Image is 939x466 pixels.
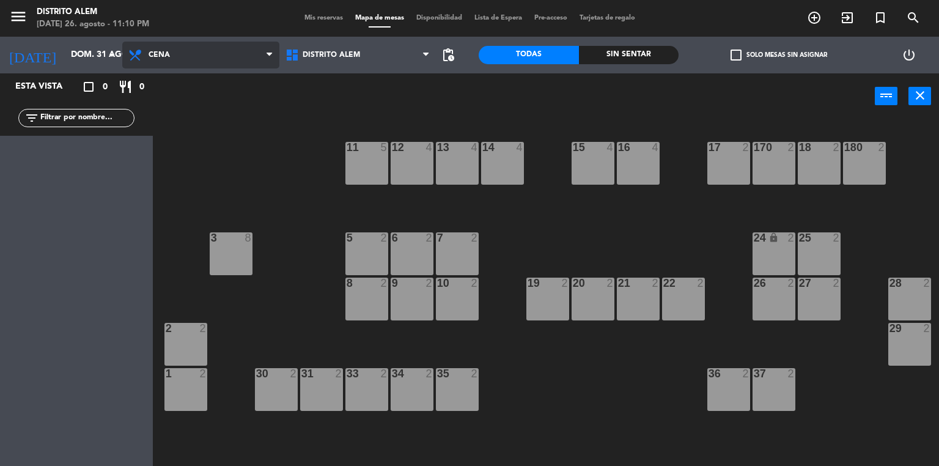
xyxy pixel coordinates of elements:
[607,278,614,289] div: 2
[698,278,705,289] div: 2
[528,15,573,21] span: Pre-acceso
[81,80,96,94] i: crop_square
[889,278,890,289] div: 28
[878,142,886,153] div: 2
[788,278,795,289] div: 2
[410,15,468,21] span: Disponibilidad
[381,142,388,153] div: 5
[833,142,841,153] div: 2
[437,278,438,289] div: 10
[426,232,433,243] div: 2
[37,6,149,18] div: Distrito Alem
[381,278,388,289] div: 2
[381,368,388,379] div: 2
[906,10,921,25] i: search
[149,51,170,59] span: Cena
[471,368,479,379] div: 2
[807,10,822,25] i: add_circle_outline
[381,232,388,243] div: 2
[437,368,438,379] div: 35
[652,142,660,153] div: 4
[479,46,579,64] div: Todas
[290,368,298,379] div: 2
[709,368,709,379] div: 36
[139,80,144,94] span: 0
[349,15,410,21] span: Mapa de mesas
[517,142,524,153] div: 4
[562,278,569,289] div: 2
[913,88,927,103] i: close
[889,323,890,334] div: 29
[743,142,750,153] div: 2
[573,15,641,21] span: Tarjetas de regalo
[303,51,360,59] span: Distrito Alem
[652,278,660,289] div: 2
[298,15,349,21] span: Mis reservas
[618,142,619,153] div: 16
[6,80,88,94] div: Esta vista
[441,48,455,62] span: pending_actions
[426,368,433,379] div: 2
[709,142,709,153] div: 17
[103,80,108,94] span: 0
[908,87,931,105] button: close
[607,142,614,153] div: 4
[200,368,207,379] div: 2
[256,368,257,379] div: 30
[879,88,894,103] i: power_input
[833,278,841,289] div: 2
[471,142,479,153] div: 4
[902,48,916,62] i: power_settings_new
[9,7,28,30] button: menu
[200,323,207,334] div: 2
[833,232,841,243] div: 2
[924,323,931,334] div: 2
[118,80,133,94] i: restaurant
[731,50,827,61] label: Solo mesas sin asignar
[105,48,119,62] i: arrow_drop_down
[482,142,483,153] div: 14
[336,368,343,379] div: 2
[840,10,855,25] i: exit_to_app
[924,278,931,289] div: 2
[875,87,897,105] button: power_input
[426,142,433,153] div: 4
[528,278,528,289] div: 19
[618,278,619,289] div: 21
[873,10,888,25] i: turned_in_not
[788,142,795,153] div: 2
[579,46,679,64] div: Sin sentar
[788,368,795,379] div: 2
[844,142,845,153] div: 180
[743,368,750,379] div: 2
[245,232,252,243] div: 8
[9,7,28,26] i: menu
[426,278,433,289] div: 2
[471,232,479,243] div: 2
[788,232,795,243] div: 2
[39,111,134,125] input: Filtrar por nombre...
[301,368,302,379] div: 31
[731,50,742,61] span: check_box_outline_blank
[471,278,479,289] div: 2
[437,232,438,243] div: 7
